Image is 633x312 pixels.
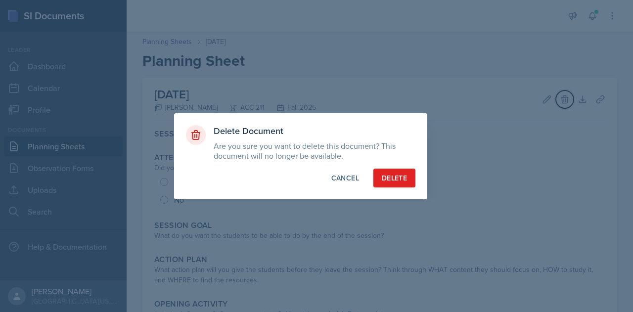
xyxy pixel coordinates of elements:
[323,169,367,187] button: Cancel
[331,173,359,183] div: Cancel
[214,125,415,137] h3: Delete Document
[382,173,407,183] div: Delete
[214,141,415,161] p: Are you sure you want to delete this document? This document will no longer be available.
[373,169,415,187] button: Delete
